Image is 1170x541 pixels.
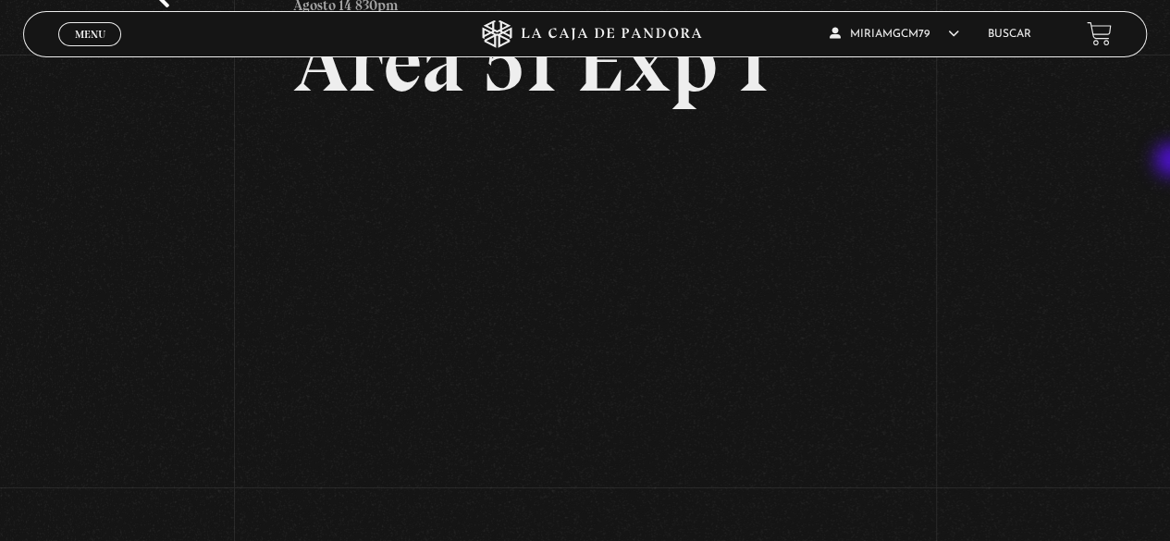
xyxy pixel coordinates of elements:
[988,29,1031,40] a: Buscar
[75,29,105,40] span: Menu
[293,19,877,105] h2: Área 51 Exp 1
[68,43,112,56] span: Cerrar
[293,132,877,461] iframe: Dailymotion video player – PROGRAMA - AREA 51 - 14 DE AGOSTO
[830,29,959,40] span: miriamgcm79
[1087,21,1112,46] a: View your shopping cart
